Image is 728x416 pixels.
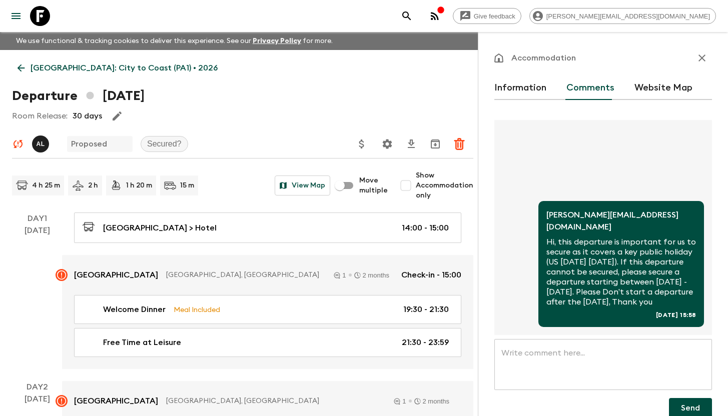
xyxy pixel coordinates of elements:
button: Website Map [634,76,692,100]
p: 21:30 - 23:59 [402,336,449,348]
button: menu [6,6,26,26]
button: search adventures [397,6,417,26]
p: [GEOGRAPHIC_DATA] [74,269,158,281]
button: Download CSV [401,134,421,154]
button: View Map [275,175,330,195]
a: [GEOGRAPHIC_DATA]: City to Coast (PA1) • 2026 [12,58,223,78]
p: 15 m [180,180,194,190]
p: Accommodation [511,52,576,64]
p: Meal Included [174,304,220,315]
span: Abdiel Luis [32,138,51,146]
a: Free Time at Leisure21:30 - 23:59 [74,328,461,357]
p: 19:30 - 21:30 [403,303,449,315]
div: [PERSON_NAME][EMAIL_ADDRESS][DOMAIN_NAME] [529,8,716,24]
span: Show Accommodation only [416,170,473,200]
p: Check-in - 15:00 [401,269,461,281]
button: Settings [377,134,397,154]
a: [GEOGRAPHIC_DATA][GEOGRAPHIC_DATA], [GEOGRAPHIC_DATA]12 monthsCheck-in - 15:00 [62,255,473,295]
p: [GEOGRAPHIC_DATA] > Hotel [103,222,217,234]
p: Welcome Dinner [103,303,166,315]
p: 30 days [73,110,102,122]
span: Move multiple [359,175,388,195]
div: 2 months [354,272,389,278]
div: [DATE] [25,224,50,369]
p: [GEOGRAPHIC_DATA], [GEOGRAPHIC_DATA] [166,270,322,280]
button: Update Price, Early Bird Discount and Costs [352,134,372,154]
svg: Unable to sync - Check prices and secured [12,138,24,150]
p: [GEOGRAPHIC_DATA], [GEOGRAPHIC_DATA] [166,396,382,406]
p: 2 h [88,180,98,190]
p: Hi, this departure is important for us to secure as it covers a key public holiday (US [DATE] [DA... [546,237,696,307]
p: [PERSON_NAME][EMAIL_ADDRESS][DOMAIN_NAME] [546,209,696,233]
p: [GEOGRAPHIC_DATA] [74,395,158,407]
p: 4 h 25 m [32,180,60,190]
p: Day 1 [12,212,62,224]
p: Proposed [71,138,107,150]
p: A L [36,140,45,148]
a: Privacy Policy [253,37,301,44]
a: Welcome DinnerMeal Included19:30 - 21:30 [74,295,461,324]
a: [GEOGRAPHIC_DATA] > Hotel14:00 - 15:00 [74,212,461,243]
a: Give feedback [453,8,521,24]
p: Room Release: [12,110,68,122]
span: Give feedback [468,12,521,20]
button: Information [494,76,546,100]
div: Secured? [141,136,188,152]
p: [GEOGRAPHIC_DATA]: City to Coast (PA1) • 2026 [31,62,218,74]
button: Archive (Completed, Cancelled or Unsynced Departures only) [425,134,445,154]
p: Secured? [147,138,182,150]
p: 14:00 - 15:00 [402,222,449,234]
button: AL [32,135,51,152]
h1: Departure [DATE] [12,86,145,106]
div: 2 months [414,398,449,404]
p: 1 h 20 m [126,180,152,190]
span: [DATE] 15:58 [656,311,696,319]
p: Free Time at Leisure [103,336,181,348]
div: 1 [334,272,346,278]
p: We use functional & tracking cookies to deliver this experience. See our for more. [12,32,337,50]
p: Day 2 [12,381,62,393]
button: Delete [449,134,469,154]
div: 1 [394,398,406,404]
button: Comments [566,76,614,100]
span: [PERSON_NAME][EMAIL_ADDRESS][DOMAIN_NAME] [541,12,715,20]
